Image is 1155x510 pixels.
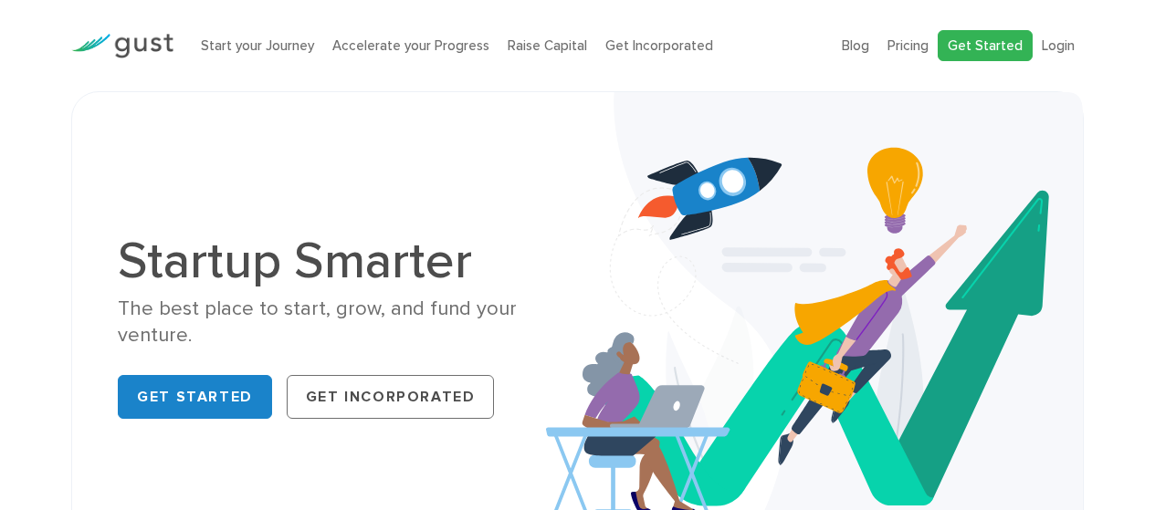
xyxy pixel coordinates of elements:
[605,37,713,54] a: Get Incorporated
[118,296,563,349] div: The best place to start, grow, and fund your venture.
[938,30,1033,62] a: Get Started
[71,34,173,58] img: Gust Logo
[201,37,314,54] a: Start your Journey
[287,375,495,419] a: Get Incorporated
[332,37,489,54] a: Accelerate your Progress
[118,375,272,419] a: Get Started
[118,235,563,286] h1: Startup Smarter
[887,37,929,54] a: Pricing
[508,37,587,54] a: Raise Capital
[842,37,869,54] a: Blog
[1042,37,1075,54] a: Login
